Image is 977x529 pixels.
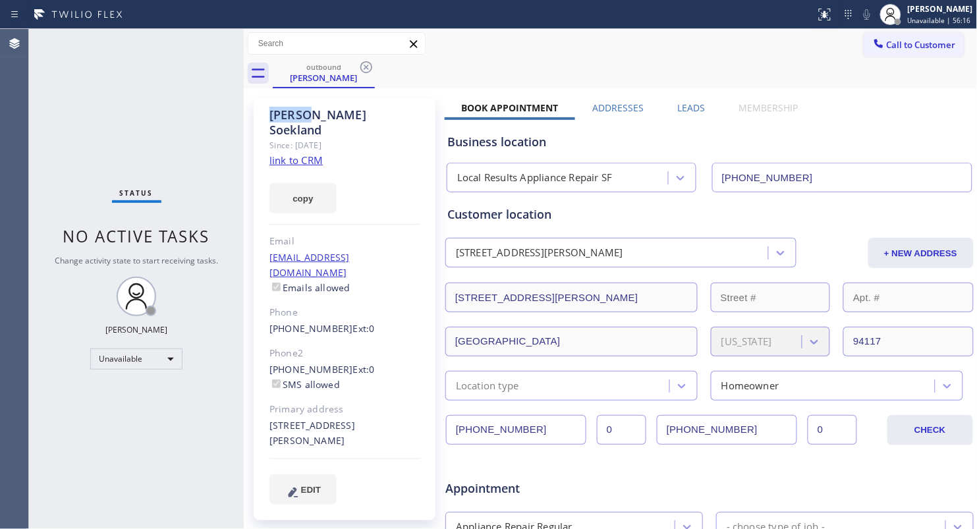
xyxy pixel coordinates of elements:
div: [PERSON_NAME] Soekland [269,107,420,138]
input: Address [445,283,698,312]
input: Phone Number [712,163,972,192]
div: Business location [447,133,972,151]
label: Emails allowed [269,281,350,294]
a: link to CRM [269,153,323,167]
a: [EMAIL_ADDRESS][DOMAIN_NAME] [269,251,350,279]
a: [PHONE_NUMBER] [269,322,353,335]
div: Unavailable [90,348,182,370]
span: Ext: 0 [353,322,375,335]
div: Since: [DATE] [269,138,420,153]
div: Homeowner [721,378,779,393]
span: Unavailable | 56:16 [908,16,971,25]
span: Call to Customer [887,39,956,51]
input: Emails allowed [272,283,281,291]
div: Customer location [447,206,972,223]
input: Ext. [597,415,646,445]
div: [PERSON_NAME] [274,72,374,84]
div: [STREET_ADDRESS][PERSON_NAME] [456,246,623,261]
button: + NEW ADDRESS [868,238,974,268]
button: copy [269,183,337,213]
div: [PERSON_NAME] [908,3,973,14]
input: Search [248,33,425,54]
div: Location type [456,378,519,393]
input: ZIP [843,327,973,356]
span: Appointment [445,480,620,497]
input: Apt. # [843,283,973,312]
span: EDIT [301,485,321,495]
label: Membership [739,101,798,114]
div: [PERSON_NAME] [105,324,167,335]
label: Leads [678,101,706,114]
div: Mitch Soekland [274,59,374,87]
button: EDIT [269,474,337,505]
input: City [445,327,698,356]
div: Local Results Appliance Repair SF [457,171,613,186]
div: Primary address [269,402,420,417]
button: Call to Customer [864,32,964,57]
div: [STREET_ADDRESS][PERSON_NAME] [269,418,420,449]
input: Phone Number 2 [657,415,797,445]
input: Ext. 2 [808,415,857,445]
label: SMS allowed [269,378,340,391]
button: CHECK [887,415,973,445]
input: SMS allowed [272,379,281,388]
div: Phone [269,305,420,320]
button: Mute [858,5,876,24]
span: Change activity state to start receiving tasks. [55,255,218,266]
input: Phone Number [446,415,586,445]
label: Book Appointment [462,101,559,114]
span: No active tasks [63,225,210,247]
input: Street # [711,283,830,312]
div: Phone2 [269,346,420,361]
div: outbound [274,62,374,72]
span: Ext: 0 [353,363,375,376]
a: [PHONE_NUMBER] [269,363,353,376]
span: Status [120,188,154,198]
div: Email [269,234,420,249]
label: Addresses [592,101,644,114]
